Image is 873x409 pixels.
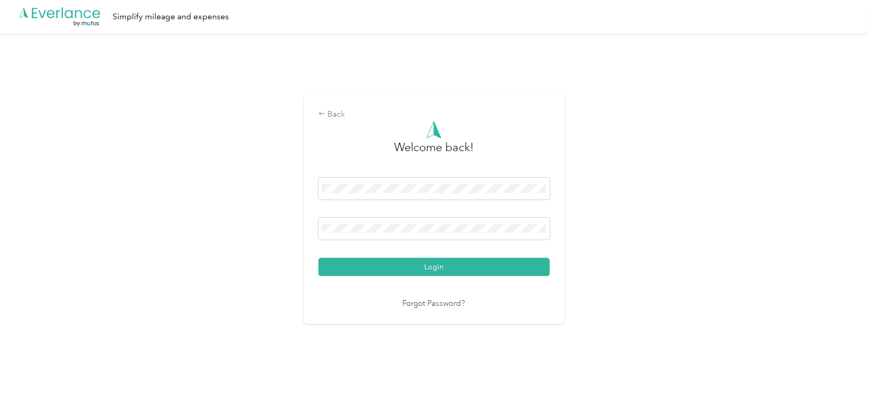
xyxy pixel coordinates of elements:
[318,108,550,121] div: Back
[403,298,465,310] a: Forgot Password?
[815,351,873,409] iframe: Everlance-gr Chat Button Frame
[113,10,229,23] div: Simplify mileage and expenses
[318,258,550,276] button: Login
[394,139,474,167] h3: greeting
